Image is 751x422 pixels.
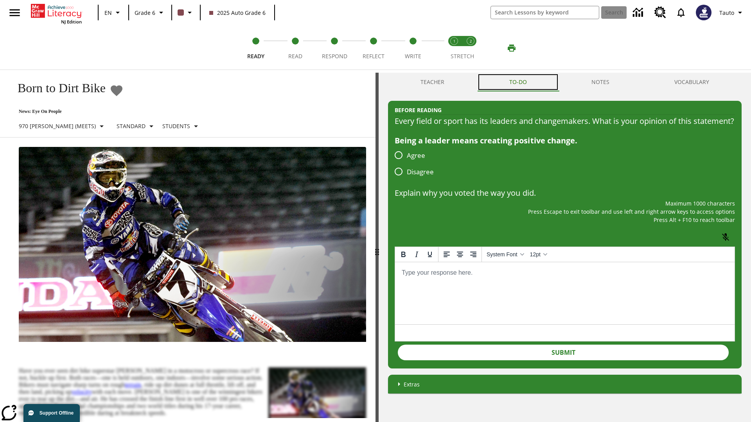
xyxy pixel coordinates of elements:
[716,228,735,247] button: Click to activate and allow voice recognition
[470,39,472,44] text: 2
[559,73,642,91] button: NOTES
[104,9,112,17] span: EN
[440,248,453,261] button: Align left
[101,5,126,20] button: Language: EN, Select a language
[388,375,742,393] div: Extras
[395,147,440,180] div: poll
[159,119,204,133] button: Select Student
[395,216,735,224] p: Press Alt + F10 to reach toolbar
[395,134,735,147] div: Being a leader means creating positive change.
[404,380,420,388] p: Extras
[423,248,437,261] button: Underline
[696,5,711,20] img: Avatar
[375,73,379,422] div: Press Enter or Spacebar and then press right and left arrow keys to move the slider
[19,122,96,130] p: 970 [PERSON_NAME] (Meets)
[19,147,366,342] img: Motocross racer James Stewart flies through the air on his dirt bike.
[388,73,742,91] div: Instructional Panel Tabs
[272,27,318,70] button: Read step 2 of 5
[642,73,742,91] button: VOCABULARY
[451,52,474,60] span: STRETCH
[312,27,357,70] button: Respond step 3 of 5
[483,248,527,261] button: Fonts
[491,6,599,19] input: search field
[443,27,465,70] button: Stretch Read step 1 of 2
[131,5,169,20] button: Grade: Grade 6, Select a grade
[110,84,124,97] button: Add to Favorites - Born to Dirt Bike
[390,27,436,70] button: Write step 5 of 5
[388,73,477,91] button: Teacher
[650,2,671,23] a: Resource Center, Will open in new tab
[61,19,82,25] span: NJ Edition
[671,2,691,23] a: Notifications
[247,52,264,60] span: Ready
[40,410,74,416] span: Support Offline
[351,27,396,70] button: Reflect step 4 of 5
[410,248,423,261] button: Italic
[628,2,650,23] a: Data Center
[174,5,198,20] button: Class color is dark brown. Change class color
[467,248,480,261] button: Align right
[453,248,467,261] button: Align center
[405,52,421,60] span: Write
[397,248,410,261] button: Bold
[398,345,729,360] button: Submit
[288,52,302,60] span: Read
[162,122,190,130] p: Students
[363,52,384,60] span: Reflect
[395,262,735,324] iframe: Rich Text Area. Press ALT-0 for help.
[31,2,82,25] div: Home
[113,119,159,133] button: Scaffolds, Standard
[453,39,455,44] text: 1
[379,73,751,422] div: activity
[407,167,434,177] span: Disagree
[395,199,735,207] p: Maximum 1000 characters
[395,115,735,127] div: Every field or sport has its leaders and changemakers. What is your opinion of this statement?
[233,27,278,70] button: Ready step 1 of 5
[9,81,106,95] h1: Born to Dirt Bike
[209,9,266,17] span: 2025 Auto Grade 6
[691,2,716,23] button: Select a new avatar
[117,122,146,130] p: Standard
[530,251,541,257] span: 12pt
[395,187,735,199] p: Explain why you voted the way you did.
[9,109,204,114] p: News: Eye On People
[395,106,442,114] h2: Before Reading
[716,5,748,20] button: Profile/Settings
[322,52,347,60] span: Respond
[499,41,524,55] button: Print
[719,9,734,17] span: Tauto
[135,9,155,17] span: Grade 6
[16,119,110,133] button: Select Lexile, 970 Lexile (Meets)
[487,251,517,257] span: System Font
[3,1,26,24] button: Open side menu
[395,207,735,216] p: Press Escape to exit toolbar and use left and right arrow keys to access options
[407,150,425,161] span: Agree
[527,248,550,261] button: Font sizes
[477,73,559,91] button: TO-DO
[459,27,482,70] button: Stretch Respond step 2 of 2
[23,404,80,422] button: Support Offline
